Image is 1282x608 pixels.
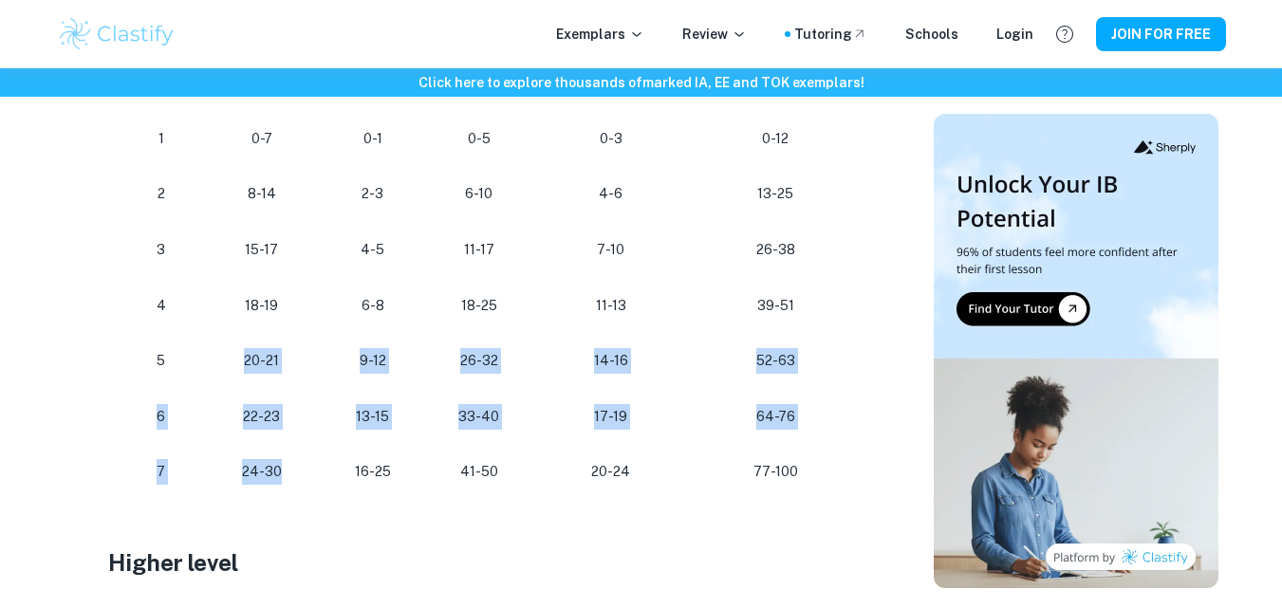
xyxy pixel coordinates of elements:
p: 26-38 [707,237,845,263]
p: 18-25 [443,293,515,319]
p: 14-16 [546,348,677,374]
p: 0-7 [222,126,303,152]
p: 2 [131,181,192,207]
p: 6 [131,404,192,430]
a: Tutoring [794,24,867,45]
p: 13-15 [332,404,413,430]
a: Schools [905,24,958,45]
p: 0-12 [707,126,845,152]
p: 15-17 [222,237,303,263]
p: 52-63 [707,348,845,374]
h3: Higher level [108,545,867,580]
p: 4 [131,293,192,319]
p: 11-13 [546,293,677,319]
p: Review [682,24,747,45]
p: 2-3 [332,181,413,207]
p: 16-25 [332,459,413,485]
p: 26-32 [443,348,515,374]
p: 18-19 [222,293,303,319]
p: 5 [131,348,192,374]
a: Login [996,24,1033,45]
p: 0-3 [546,126,677,152]
p: 24-30 [222,459,303,485]
p: 77-100 [707,459,845,485]
img: Thumbnail [934,114,1218,588]
p: 8-14 [222,181,303,207]
p: 22-23 [222,404,303,430]
p: Exemplars [556,24,644,45]
button: Help and Feedback [1049,18,1081,50]
p: 3 [131,237,192,263]
p: 4-6 [546,181,677,207]
p: 9-12 [332,348,413,374]
p: 0-5 [443,126,515,152]
p: 39-51 [707,293,845,319]
p: 33-40 [443,404,515,430]
p: 13-25 [707,181,845,207]
p: 6-8 [332,293,413,319]
p: 11-17 [443,237,515,263]
p: 0-1 [332,126,413,152]
p: 17-19 [546,404,677,430]
p: 7 [131,459,192,485]
p: 20-24 [546,459,677,485]
p: 6-10 [443,181,515,207]
h6: Click here to explore thousands of marked IA, EE and TOK exemplars ! [4,72,1278,93]
p: 1 [131,126,192,152]
p: 64-76 [707,404,845,430]
img: Clastify logo [57,15,177,53]
p: 7-10 [546,237,677,263]
p: 4-5 [332,237,413,263]
button: JOIN FOR FREE [1096,17,1226,51]
p: 41-50 [443,459,515,485]
p: 20-21 [222,348,303,374]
